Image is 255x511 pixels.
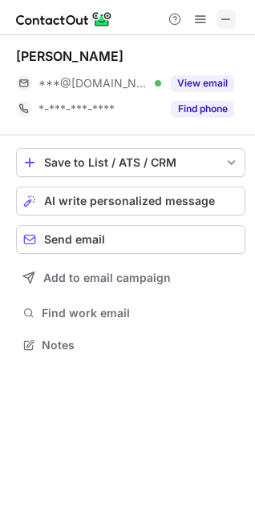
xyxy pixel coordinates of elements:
[44,233,105,246] span: Send email
[16,187,245,215] button: AI write personalized message
[43,272,171,284] span: Add to email campaign
[42,306,239,320] span: Find work email
[171,75,234,91] button: Reveal Button
[16,334,245,356] button: Notes
[42,338,239,352] span: Notes
[38,76,149,91] span: ***@[DOMAIN_NAME]
[44,156,217,169] div: Save to List / ATS / CRM
[16,302,245,324] button: Find work email
[16,10,112,29] img: ContactOut v5.3.10
[16,148,245,177] button: save-profile-one-click
[44,195,215,207] span: AI write personalized message
[16,48,123,64] div: [PERSON_NAME]
[16,225,245,254] button: Send email
[16,264,245,292] button: Add to email campaign
[171,101,234,117] button: Reveal Button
